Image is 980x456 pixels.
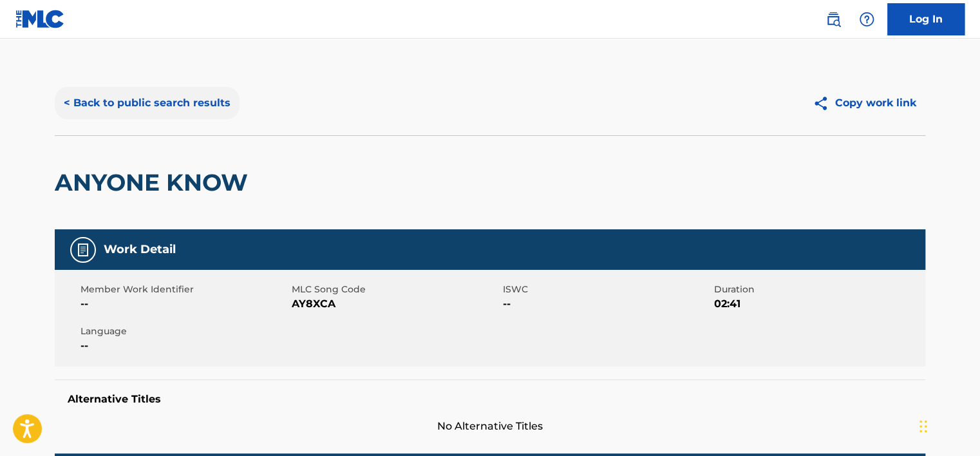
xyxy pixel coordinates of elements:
img: Copy work link [813,95,835,111]
img: Work Detail [75,242,91,258]
a: Public Search [820,6,846,32]
img: search [825,12,841,27]
span: -- [80,338,288,354]
div: Help [854,6,880,32]
img: help [859,12,874,27]
span: Member Work Identifier [80,283,288,296]
span: 02:41 [714,296,922,312]
span: -- [503,296,711,312]
h2: ANYONE KNOW [55,168,254,197]
span: MLC Song Code [292,283,500,296]
span: Duration [714,283,922,296]
span: AY8XCA [292,296,500,312]
img: MLC Logo [15,10,65,28]
a: Log In [887,3,965,35]
span: ISWC [503,283,711,296]
iframe: Chat Widget [916,394,980,456]
div: Drag [919,407,927,446]
h5: Work Detail [104,242,176,257]
span: Language [80,325,288,338]
button: < Back to public search results [55,87,240,119]
button: Copy work link [804,87,925,119]
span: No Alternative Titles [55,419,925,434]
span: -- [80,296,288,312]
h5: Alternative Titles [68,393,912,406]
